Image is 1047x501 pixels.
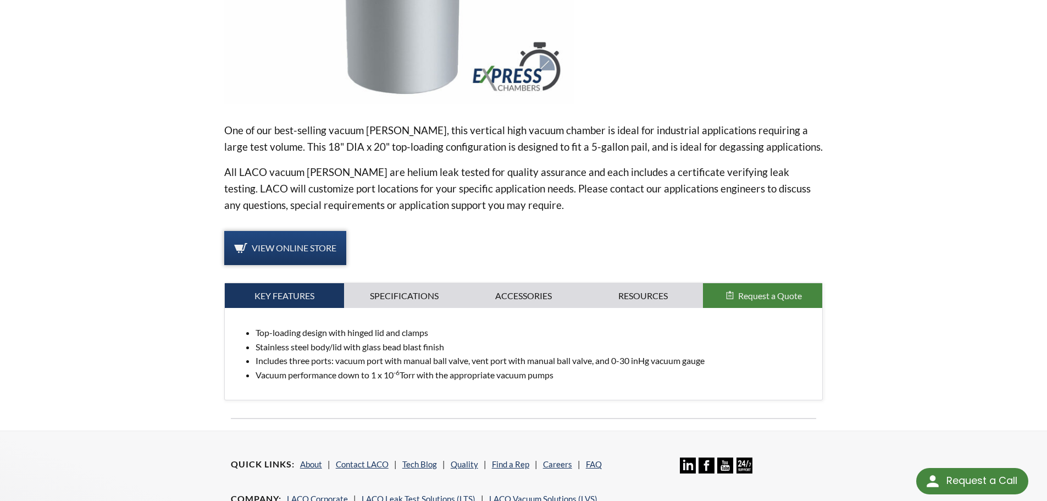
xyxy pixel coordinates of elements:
li: Includes three ports: vacuum port with manual ball valve, vent port with manual ball valve, and 0... [256,354,814,368]
a: Specifications [344,283,464,309]
div: Request a Call [916,468,1028,494]
p: One of our best-selling vacuum [PERSON_NAME], this vertical high vacuum chamber is ideal for indu... [224,122,823,155]
li: Stainless steel body/lid with glass bead blast finish [256,340,814,354]
sup: -6 [394,368,400,377]
a: FAQ [586,459,602,469]
button: Request a Quote [703,283,823,309]
li: Vacuum performance down to 1 x 10 Torr with the appropriate vacuum pumps [256,368,814,382]
a: About [300,459,322,469]
div: Request a Call [946,468,1017,493]
a: Quality [451,459,478,469]
span: Request a Quote [738,290,802,301]
a: View Online Store [224,231,346,265]
a: Key Features [225,283,345,309]
img: round button [924,472,941,490]
p: All LACO vacuum [PERSON_NAME] are helium leak tested for quality assurance and each includes a ce... [224,164,823,213]
img: 24/7 Support Icon [736,458,752,474]
span: View Online Store [252,243,336,253]
a: Tech Blog [402,459,437,469]
li: Top-loading design with hinged lid and clamps [256,326,814,340]
a: Careers [543,459,572,469]
a: Accessories [464,283,584,309]
h4: Quick Links [231,459,295,470]
a: Contact LACO [336,459,389,469]
a: Resources [583,283,703,309]
a: Find a Rep [492,459,529,469]
a: 24/7 Support [736,465,752,475]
